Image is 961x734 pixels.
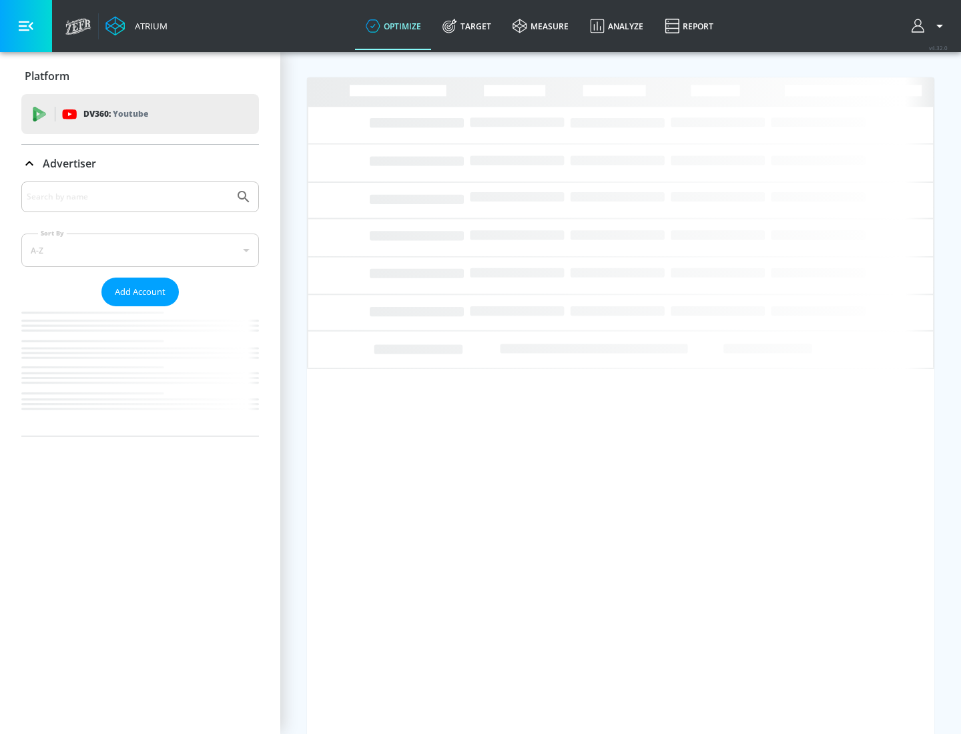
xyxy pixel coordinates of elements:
a: Report [654,2,724,50]
button: Add Account [101,278,179,306]
a: Target [432,2,502,50]
span: Add Account [115,284,166,300]
p: Advertiser [43,156,96,171]
p: Youtube [113,107,148,121]
span: v 4.32.0 [929,44,948,51]
div: Advertiser [21,145,259,182]
nav: list of Advertiser [21,306,259,436]
div: DV360: Youtube [21,94,259,134]
p: DV360: [83,107,148,121]
input: Search by name [27,188,229,206]
a: Analyze [579,2,654,50]
p: Platform [25,69,69,83]
div: Atrium [129,20,168,32]
a: measure [502,2,579,50]
a: Atrium [105,16,168,36]
label: Sort By [38,229,67,238]
div: A-Z [21,234,259,267]
a: optimize [355,2,432,50]
div: Advertiser [21,181,259,436]
div: Platform [21,57,259,95]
